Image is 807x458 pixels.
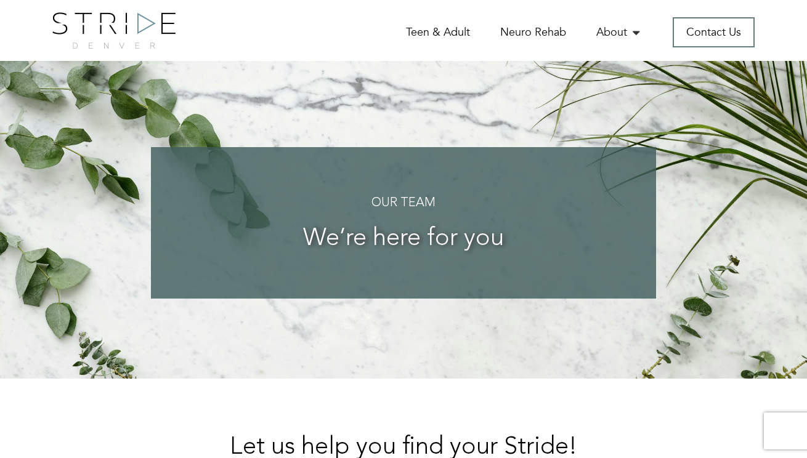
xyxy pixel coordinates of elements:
[176,196,631,210] h4: Our Team
[406,25,470,40] a: Teen & Adult
[176,225,631,252] h3: We’re here for you
[500,25,566,40] a: Neuro Rehab
[596,25,643,40] a: About
[52,12,176,49] img: logo.png
[673,17,755,47] a: Contact Us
